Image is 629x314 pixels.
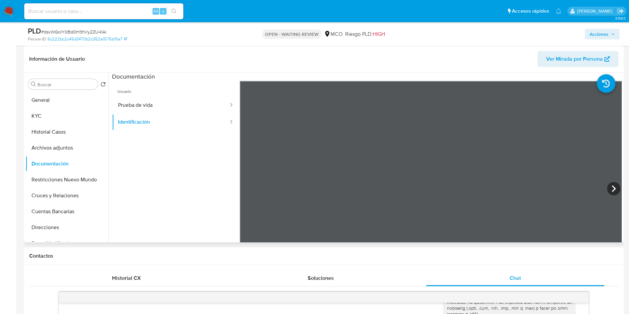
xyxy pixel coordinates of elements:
button: Buscar [31,82,36,87]
button: Acciones [585,29,620,39]
button: Restricciones Nuevo Mundo [26,172,108,188]
a: 5c222bc2c45d3470b2c352a1576b15a7 [47,36,127,42]
a: Salir [617,8,624,15]
input: Buscar usuario o caso... [24,7,183,16]
h1: Contactos [29,253,618,259]
button: Cuentas Bancarias [26,204,108,220]
span: Acciones [590,29,608,39]
input: Buscar [37,82,95,88]
button: Ver Mirada por Persona [537,51,618,67]
button: Archivos adjuntos [26,140,108,156]
span: Riesgo PLD: [345,31,385,38]
a: Notificaciones [556,8,561,14]
button: Historial Casos [26,124,108,140]
span: Ver Mirada por Persona [546,51,603,67]
div: MCO [324,31,343,38]
button: search-icon [167,7,181,16]
button: Datos Modificados [26,235,108,251]
span: Soluciones [308,274,334,282]
p: OPEN - WAITING REVIEW [262,30,321,39]
span: Chat [510,274,521,282]
h1: Información de Usuario [29,56,85,62]
span: s [162,8,164,14]
span: 3.158.0 [615,16,626,21]
button: Documentación [26,156,108,172]
button: Cruces y Relaciones [26,188,108,204]
span: Historial CX [112,274,141,282]
button: Direcciones [26,220,108,235]
span: # dsvWGolY0Bd0H3hVy2ZU41Ai [41,29,106,35]
b: Person ID [28,36,46,42]
span: HIGH [373,30,385,38]
span: Alt [153,8,158,14]
b: PLD [28,26,41,36]
span: Accesos rápidos [512,8,549,15]
button: Volver al orden por defecto [100,82,106,89]
button: General [26,92,108,108]
button: KYC [26,108,108,124]
p: damian.rodriguez@mercadolibre.com [577,8,615,14]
